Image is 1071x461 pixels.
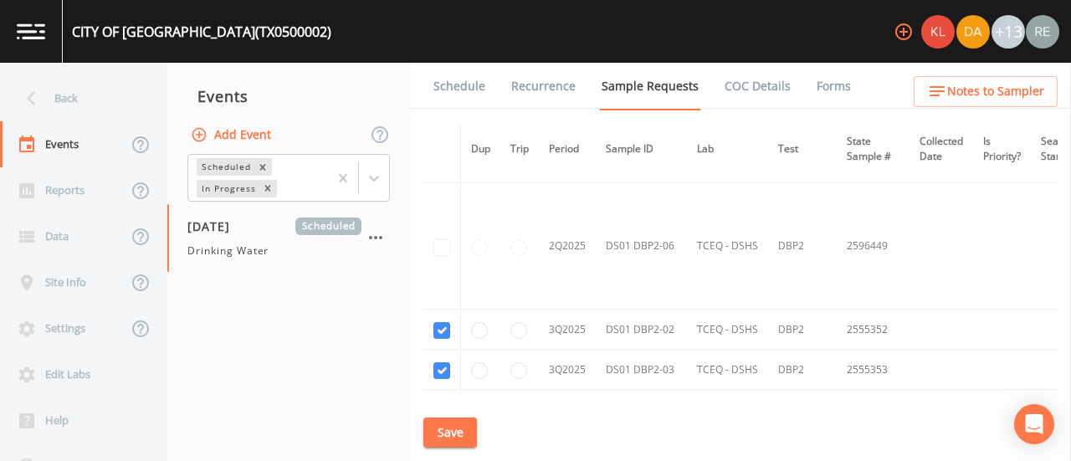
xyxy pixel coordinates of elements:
div: Remove Scheduled [254,158,272,176]
button: Add Event [187,120,278,151]
img: logo [17,23,45,39]
td: DBP2 [768,390,837,430]
td: DBP2 [768,183,837,310]
td: TCEQ - DSHS [687,350,768,390]
td: DS01 DBP2-02 [596,310,687,350]
div: Events [167,75,410,117]
td: DS01 DBP2-06 [596,183,687,310]
span: Notes to Sampler [947,81,1044,102]
div: CITY OF [GEOGRAPHIC_DATA] (TX0500002) [72,22,331,42]
div: David Weber [956,15,991,49]
td: TCEQ - DSHS [687,310,768,350]
td: 2Q2025 [539,183,596,310]
td: 3Q2025 [539,350,596,390]
th: Collected Date [910,124,973,175]
div: Open Intercom Messenger [1014,404,1054,444]
td: 3Q2025 [539,310,596,350]
button: Save [423,417,477,448]
th: Lab [687,124,768,175]
td: 2555352 [837,310,910,350]
img: e720f1e92442e99c2aab0e3b783e6548 [1026,15,1059,49]
th: State Sample # [837,124,910,175]
span: Drinking Water [187,243,269,259]
td: TCEQ - DSHS [687,183,768,310]
th: Trip [500,124,539,175]
td: DBP2 [768,350,837,390]
div: Remove In Progress [259,180,277,197]
td: DS01 DBP2-03 [596,350,687,390]
div: Scheduled [197,158,254,176]
th: Sample ID [596,124,687,175]
div: In Progress [197,180,259,197]
a: Forms [814,63,853,110]
a: Sample Requests [599,63,701,110]
a: [DATE]ScheduledDrinking Water [167,204,410,273]
td: DBP2 [768,310,837,350]
td: DS01 DBP2-05 [596,390,687,430]
td: 3Q2025 [539,390,596,430]
img: a84961a0472e9debc750dd08a004988d [956,15,990,49]
img: 9c4450d90d3b8045b2e5fa62e4f92659 [921,15,955,49]
span: [DATE] [187,218,242,235]
th: Dup [461,124,501,175]
th: Test [768,124,837,175]
div: Kler Teran [920,15,956,49]
a: Schedule [431,63,488,110]
div: +13 [992,15,1025,49]
th: Is Priority? [973,124,1031,175]
th: Period [539,124,596,175]
td: 2555353 [837,350,910,390]
span: Scheduled [295,218,361,235]
button: Notes to Sampler [914,76,1058,107]
td: 2596449 [837,183,910,310]
a: Recurrence [509,63,578,110]
td: 2555354 [837,390,910,430]
a: COC Details [722,63,793,110]
td: TCEQ - DSHS [687,390,768,430]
